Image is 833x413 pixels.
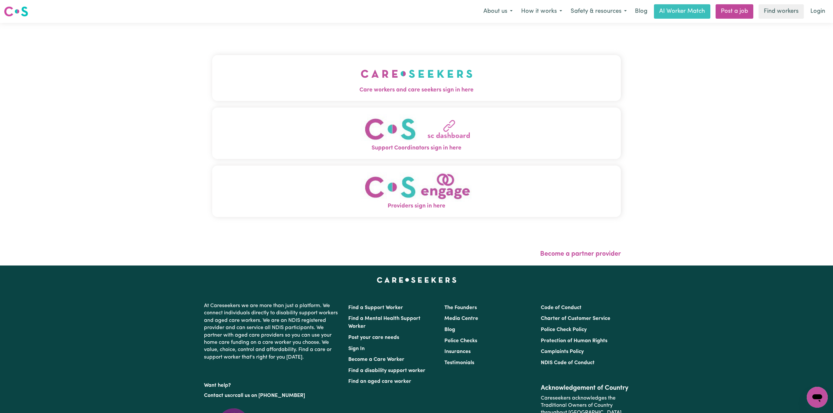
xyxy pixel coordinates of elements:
a: NDIS Code of Conduct [541,360,595,365]
a: Insurances [444,349,471,354]
a: Careseekers logo [4,4,28,19]
a: Become a Care Worker [348,357,404,362]
a: Charter of Customer Service [541,316,610,321]
a: Login [806,4,829,19]
p: At Careseekers we are more than just a platform. We connect individuals directly to disability su... [204,300,340,364]
a: Become a partner provider [540,251,621,257]
button: Providers sign in here [212,166,621,217]
a: Blog [631,4,651,19]
a: Find workers [759,4,804,19]
a: Careseekers home page [377,277,457,283]
span: Support Coordinators sign in here [212,144,621,152]
a: Sign In [348,346,365,351]
a: Complaints Policy [541,349,584,354]
a: Contact us [204,393,230,398]
a: Find a Mental Health Support Worker [348,316,420,329]
button: Support Coordinators sign in here [212,108,621,159]
a: Post your care needs [348,335,399,340]
a: Blog [444,327,455,332]
a: Find a Support Worker [348,305,403,310]
p: Want help? [204,379,340,389]
p: or [204,389,340,402]
a: Media Centre [444,316,478,321]
button: Care workers and care seekers sign in here [212,55,621,101]
span: Care workers and care seekers sign in here [212,86,621,94]
a: Find a disability support worker [348,368,425,373]
a: The Founders [444,305,477,310]
a: Testimonials [444,360,474,365]
a: call us on [PHONE_NUMBER] [235,393,305,398]
iframe: Button to launch messaging window [807,387,828,408]
a: Protection of Human Rights [541,338,607,344]
img: Careseekers logo [4,6,28,17]
a: Police Check Policy [541,327,587,332]
h2: Acknowledgement of Country [541,384,629,392]
a: Police Checks [444,338,477,344]
a: Code of Conduct [541,305,581,310]
a: Post a job [716,4,753,19]
a: Find an aged care worker [348,379,411,384]
button: About us [479,5,517,18]
button: How it works [517,5,566,18]
a: AI Worker Match [654,4,710,19]
button: Safety & resources [566,5,631,18]
span: Providers sign in here [212,202,621,210]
